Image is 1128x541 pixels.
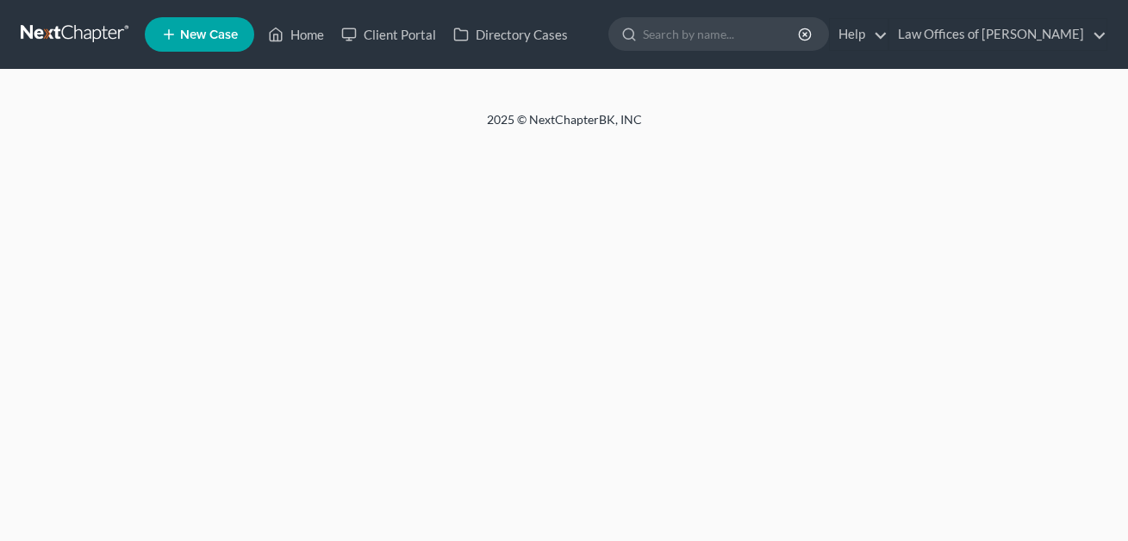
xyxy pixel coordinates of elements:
span: New Case [180,28,238,41]
a: Directory Cases [445,19,576,50]
div: 2025 © NextChapterBK, INC [73,111,1056,142]
a: Help [830,19,888,50]
input: Search by name... [643,18,801,50]
a: Client Portal [333,19,445,50]
a: Home [259,19,333,50]
a: Law Offices of [PERSON_NAME] [889,19,1106,50]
